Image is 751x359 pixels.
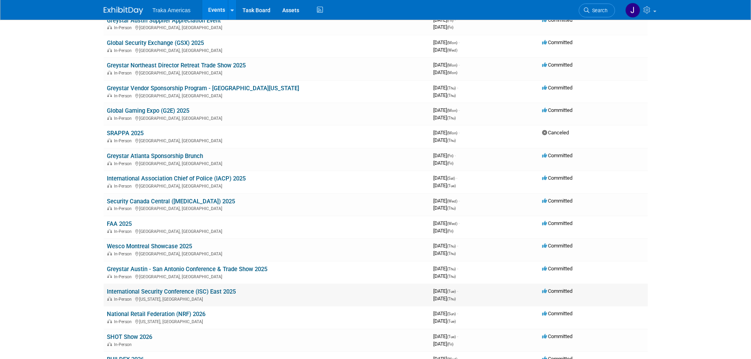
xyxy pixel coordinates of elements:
[114,342,134,347] span: In-Person
[107,48,112,52] img: In-Person Event
[579,4,615,17] a: Search
[107,206,112,210] img: In-Person Event
[542,220,572,226] span: Committed
[107,138,112,142] img: In-Person Event
[455,17,456,23] span: -
[447,48,457,52] span: (Wed)
[433,175,457,181] span: [DATE]
[107,288,236,295] a: International Security Conference (ISC) East 2025
[447,342,453,346] span: (Fri)
[107,184,112,188] img: In-Person Event
[457,311,458,316] span: -
[542,333,572,339] span: Committed
[447,161,453,166] span: (Fri)
[107,296,427,302] div: [US_STATE], [GEOGRAPHIC_DATA]
[114,206,134,211] span: In-Person
[107,24,427,30] div: [GEOGRAPHIC_DATA], [GEOGRAPHIC_DATA]
[107,251,112,255] img: In-Person Event
[114,93,134,99] span: In-Person
[447,297,456,301] span: (Thu)
[447,63,457,67] span: (Mon)
[542,243,572,249] span: Committed
[447,71,457,75] span: (Mon)
[433,250,456,256] span: [DATE]
[433,311,458,316] span: [DATE]
[107,107,189,114] a: Global Gaming Expo (G2E) 2025
[542,62,572,68] span: Committed
[447,138,456,143] span: (Thu)
[107,311,205,318] a: National Retail Federation (NRF) 2026
[107,342,112,346] img: In-Person Event
[458,107,460,113] span: -
[433,115,456,121] span: [DATE]
[107,93,112,97] img: In-Person Event
[455,153,456,158] span: -
[433,92,456,98] span: [DATE]
[447,18,453,22] span: (Fri)
[107,175,246,182] a: International Association Chief of Police (IACP) 2025
[433,205,456,211] span: [DATE]
[107,319,112,323] img: In-Person Event
[107,17,221,24] a: Greystar Austin Supplier Appreciation Event
[542,311,572,316] span: Committed
[107,243,192,250] a: Wesco Montreal Showcase 2025
[447,274,456,279] span: (Thu)
[433,228,453,234] span: [DATE]
[447,176,455,180] span: (Sat)
[447,25,453,30] span: (Fri)
[433,160,453,166] span: [DATE]
[458,130,460,136] span: -
[107,318,427,324] div: [US_STATE], [GEOGRAPHIC_DATA]
[447,335,456,339] span: (Tue)
[447,221,457,226] span: (Wed)
[433,130,460,136] span: [DATE]
[433,182,456,188] span: [DATE]
[433,17,456,23] span: [DATE]
[114,184,134,189] span: In-Person
[625,3,640,18] img: Jamie Saenz
[542,288,572,294] span: Committed
[456,175,457,181] span: -
[107,160,427,166] div: [GEOGRAPHIC_DATA], [GEOGRAPHIC_DATA]
[433,39,460,45] span: [DATE]
[107,250,427,257] div: [GEOGRAPHIC_DATA], [GEOGRAPHIC_DATA]
[107,62,246,69] a: Greystar Northeast Director Retreat Trade Show 2025
[107,85,299,92] a: Greystar Vendor Sponsorship Program - [GEOGRAPHIC_DATA][US_STATE]
[447,116,456,120] span: (Thu)
[542,17,572,23] span: Committed
[433,107,460,113] span: [DATE]
[114,251,134,257] span: In-Person
[458,39,460,45] span: -
[447,319,456,324] span: (Tue)
[107,71,112,74] img: In-Person Event
[433,69,457,75] span: [DATE]
[107,47,427,53] div: [GEOGRAPHIC_DATA], [GEOGRAPHIC_DATA]
[107,130,143,137] a: SRAPPA 2025
[433,24,453,30] span: [DATE]
[433,266,458,272] span: [DATE]
[542,153,572,158] span: Committed
[433,47,457,53] span: [DATE]
[107,228,427,234] div: [GEOGRAPHIC_DATA], [GEOGRAPHIC_DATA]
[107,25,112,29] img: In-Person Event
[433,273,456,279] span: [DATE]
[447,184,456,188] span: (Tue)
[542,266,572,272] span: Committed
[107,153,203,160] a: Greystar Atlanta Sponsorship Brunch
[107,229,112,233] img: In-Person Event
[114,161,134,166] span: In-Person
[458,62,460,68] span: -
[433,198,460,204] span: [DATE]
[107,69,427,76] div: [GEOGRAPHIC_DATA], [GEOGRAPHIC_DATA]
[433,153,456,158] span: [DATE]
[447,41,457,45] span: (Mon)
[447,251,456,256] span: (Thu)
[433,220,460,226] span: [DATE]
[542,107,572,113] span: Committed
[542,85,572,91] span: Committed
[107,205,427,211] div: [GEOGRAPHIC_DATA], [GEOGRAPHIC_DATA]
[542,198,572,204] span: Committed
[153,7,191,13] span: Traka Americas
[447,131,457,135] span: (Mon)
[107,274,112,278] img: In-Person Event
